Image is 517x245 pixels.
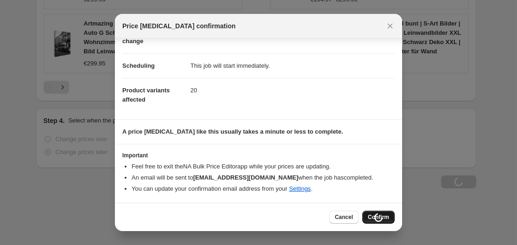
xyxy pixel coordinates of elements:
span: Scheduling [122,62,155,69]
span: Cancel [335,213,353,221]
button: Close [384,19,397,32]
li: An email will be sent to when the job has completed . [132,173,395,182]
a: Settings [289,185,311,192]
li: You can update your confirmation email address from your . [132,184,395,193]
dd: 20 [190,78,395,103]
b: [EMAIL_ADDRESS][DOMAIN_NAME] [193,174,298,181]
span: Product variants affected [122,87,170,103]
b: A price [MEDICAL_DATA] like this usually takes a minute or less to complete. [122,128,343,135]
dd: This job will start immediately. [190,53,395,78]
li: Feel free to exit the NA Bulk Price Editor app while your prices are updating. [132,162,395,171]
button: Cancel [329,211,359,224]
h3: Important [122,152,395,159]
span: Price [MEDICAL_DATA] confirmation [122,21,236,31]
